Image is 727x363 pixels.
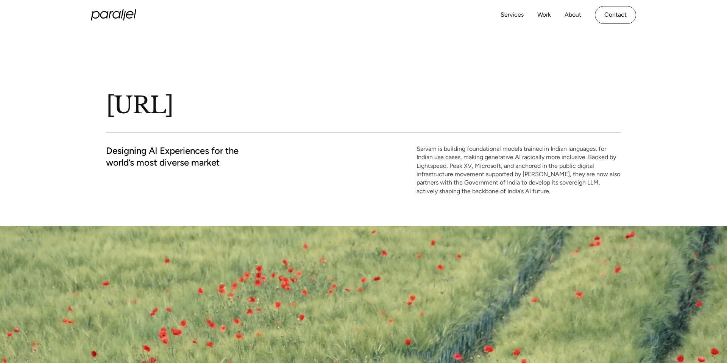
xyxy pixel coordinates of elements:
[537,9,551,20] a: Work
[595,6,636,24] a: Contact
[106,145,239,168] h2: Designing AI Experiences for the world’s most diverse market
[106,91,409,120] h1: [URL]
[91,9,136,20] a: home
[501,9,524,20] a: Services
[417,145,621,196] p: Sarvam is building foundational models trained in Indian languages, for Indian use cases, making ...
[565,9,581,20] a: About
